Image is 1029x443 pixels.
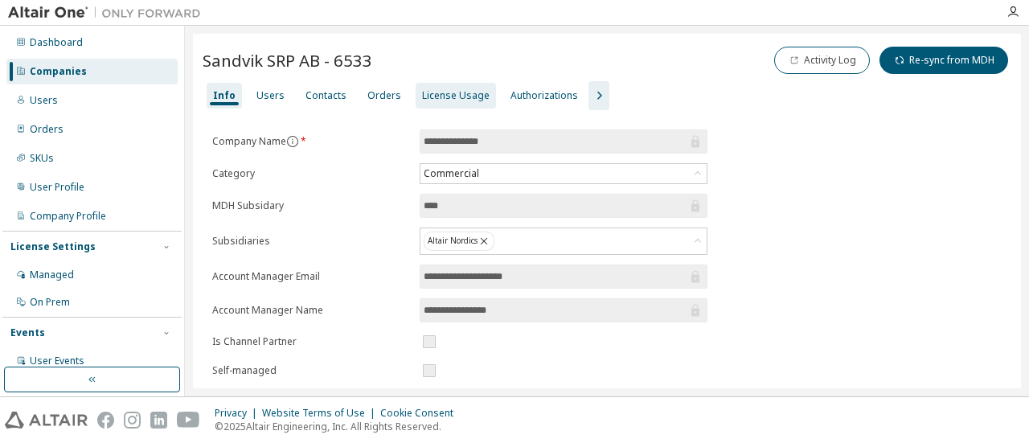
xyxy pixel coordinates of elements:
[262,407,380,420] div: Website Terms of Use
[421,165,482,183] div: Commercial
[10,240,96,253] div: License Settings
[774,47,870,74] button: Activity Log
[212,364,410,377] label: Self-managed
[212,304,410,317] label: Account Manager Name
[510,89,578,102] div: Authorizations
[212,270,410,283] label: Account Manager Email
[10,326,45,339] div: Events
[150,412,167,429] img: linkedin.svg
[30,296,70,309] div: On Prem
[215,407,262,420] div: Privacy
[212,335,410,348] label: Is Channel Partner
[380,407,463,420] div: Cookie Consent
[212,135,410,148] label: Company Name
[286,135,299,148] button: information
[8,5,209,21] img: Altair One
[256,89,285,102] div: Users
[5,412,88,429] img: altair_logo.svg
[30,269,74,281] div: Managed
[30,152,54,165] div: SKUs
[30,94,58,107] div: Users
[879,47,1008,74] button: Re-sync from MDH
[30,210,106,223] div: Company Profile
[30,181,84,194] div: User Profile
[215,420,463,433] p: © 2025 Altair Engineering, Inc. All Rights Reserved.
[424,232,494,251] div: Altair Nordics
[420,164,707,183] div: Commercial
[30,123,64,136] div: Orders
[422,89,490,102] div: License Usage
[367,89,401,102] div: Orders
[30,65,87,78] div: Companies
[97,412,114,429] img: facebook.svg
[420,228,707,254] div: Altair Nordics
[212,235,410,248] label: Subsidiaries
[30,355,84,367] div: User Events
[203,49,372,72] span: Sandvik SRP AB - 6533
[213,89,236,102] div: Info
[177,412,200,429] img: youtube.svg
[212,167,410,180] label: Category
[124,412,141,429] img: instagram.svg
[305,89,346,102] div: Contacts
[212,199,410,212] label: MDH Subsidary
[30,36,83,49] div: Dashboard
